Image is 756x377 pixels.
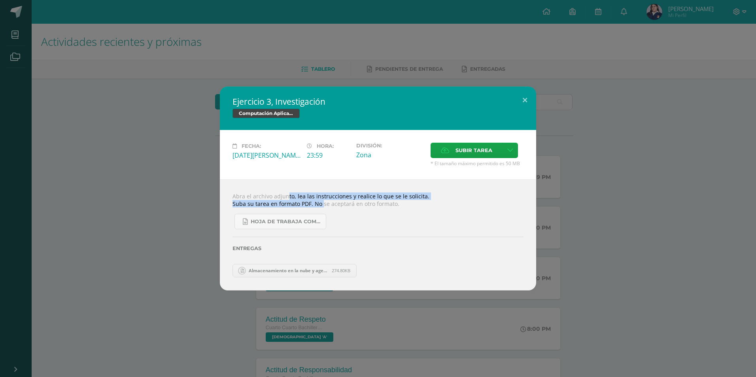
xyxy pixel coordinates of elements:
h2: Ejercicio 3, Investigación [232,96,524,107]
label: Entregas [232,245,524,251]
a: Almacenamiento en la nube y agenda - Lourdes.pdf [232,264,357,277]
span: Almacenamiento en la nube y agenda - [PERSON_NAME].pdf [245,268,332,273]
div: Abra el archivo adjunto, lea las instrucciones y realice lo que se le solicita. Suba su tarea en ... [220,179,536,290]
span: Hoja de trabaja Compu Aplicada.docx [251,219,322,225]
span: Computación Aplicada [232,109,300,118]
button: Close (Esc) [514,87,536,113]
span: * El tamaño máximo permitido es 50 MB [431,160,524,167]
label: División: [356,143,424,149]
span: Fecha: [242,143,261,149]
div: Zona [356,151,424,159]
span: Subir tarea [455,143,492,158]
div: 23:59 [307,151,350,160]
div: [DATE][PERSON_NAME] [232,151,301,160]
a: Hoja de trabaja Compu Aplicada.docx [234,214,326,229]
span: Hora: [317,143,334,149]
span: 274.80KB [332,268,350,273]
